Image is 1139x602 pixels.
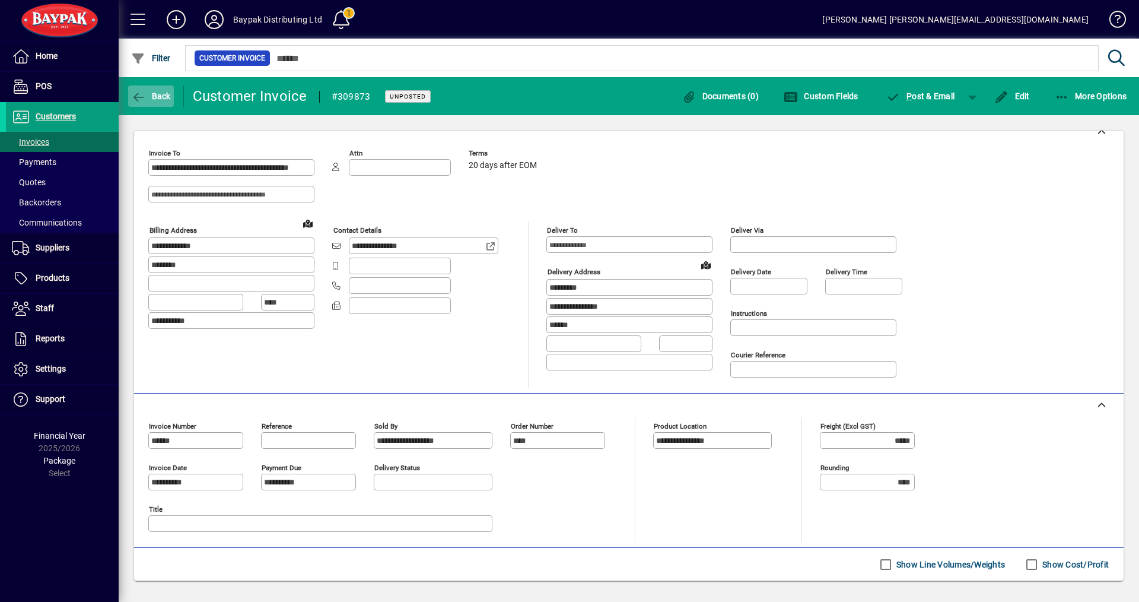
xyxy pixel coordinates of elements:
[511,422,553,430] mat-label: Order number
[6,294,119,324] a: Staff
[149,149,180,157] mat-label: Invoice To
[374,422,397,430] mat-label: Sold by
[731,351,785,359] mat-label: Courier Reference
[128,85,174,107] button: Back
[1055,91,1127,101] span: More Options
[1100,2,1124,41] a: Knowledge Base
[6,354,119,384] a: Settings
[36,81,52,91] span: POS
[469,150,540,157] span: Terms
[1052,85,1130,107] button: More Options
[6,192,119,213] a: Backorders
[119,85,184,107] app-page-header-button: Back
[262,464,301,472] mat-label: Payment due
[332,87,371,106] div: #309873
[731,268,771,276] mat-label: Delivery date
[731,226,763,235] mat-label: Deliver via
[374,464,420,472] mat-label: Delivery status
[34,431,85,441] span: Financial Year
[36,394,65,404] span: Support
[36,364,66,373] span: Settings
[349,149,362,157] mat-label: Attn
[12,137,49,147] span: Invoices
[36,334,65,343] span: Reports
[6,213,119,233] a: Communications
[6,42,119,71] a: Home
[12,218,82,227] span: Communications
[262,422,292,430] mat-label: Reference
[781,85,861,107] button: Custom Fields
[894,559,1005,571] label: Show Line Volumes/Weights
[199,52,265,64] span: Customer Invoice
[149,505,163,514] mat-label: Title
[6,233,119,263] a: Suppliers
[36,243,69,252] span: Suppliers
[547,226,578,235] mat-label: Deliver To
[128,47,174,69] button: Filter
[820,464,849,472] mat-label: Rounding
[886,91,955,101] span: ost & Email
[12,178,46,187] span: Quotes
[654,422,707,430] mat-label: Product location
[994,91,1030,101] span: Edit
[1040,559,1109,571] label: Show Cost/Profit
[679,85,762,107] button: Documents (0)
[696,255,715,274] a: View on map
[149,422,196,430] mat-label: Invoice number
[6,385,119,414] a: Support
[193,87,307,106] div: Customer Invoice
[157,9,195,30] button: Add
[880,85,961,107] button: Post & Email
[906,91,912,101] span: P
[131,91,171,101] span: Back
[12,157,56,167] span: Payments
[822,10,1089,29] div: [PERSON_NAME] [PERSON_NAME][EMAIL_ADDRESS][DOMAIN_NAME]
[6,264,119,293] a: Products
[233,10,322,29] div: Baypak Distributing Ltd
[731,309,767,318] mat-label: Instructions
[682,91,759,101] span: Documents (0)
[390,93,426,100] span: Unposted
[6,152,119,172] a: Payments
[6,72,119,102] a: POS
[826,268,867,276] mat-label: Delivery time
[36,51,58,61] span: Home
[36,273,69,283] span: Products
[36,112,76,121] span: Customers
[820,422,876,430] mat-label: Freight (excl GST)
[131,53,171,63] span: Filter
[149,464,187,472] mat-label: Invoice date
[6,172,119,192] a: Quotes
[43,456,75,465] span: Package
[298,214,317,233] a: View on map
[991,85,1033,107] button: Edit
[469,161,537,170] span: 20 days after EOM
[6,132,119,152] a: Invoices
[36,303,54,313] span: Staff
[784,91,858,101] span: Custom Fields
[195,9,233,30] button: Profile
[6,324,119,354] a: Reports
[12,198,61,207] span: Backorders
